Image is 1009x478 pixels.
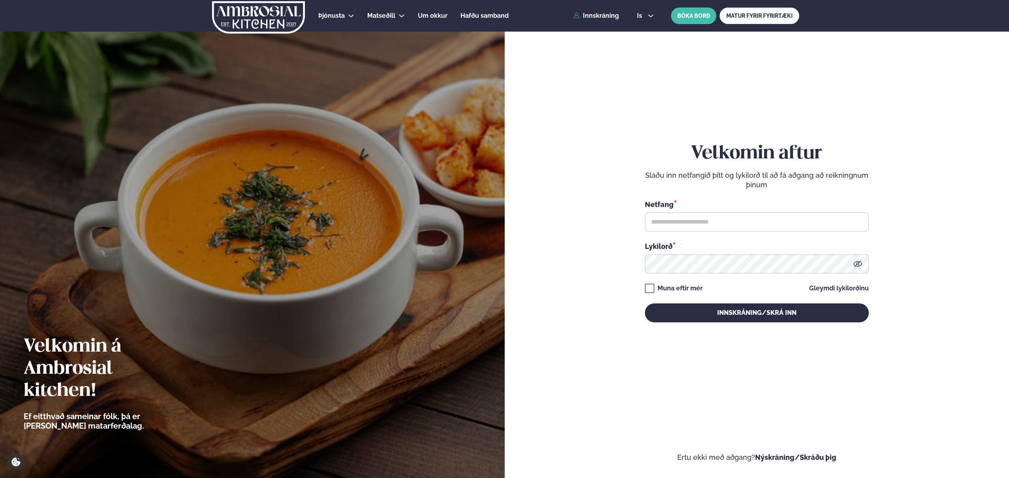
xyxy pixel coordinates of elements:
[671,8,716,24] button: BÓKA BORÐ
[755,453,836,461] a: Nýskráning/Skráðu þig
[24,412,188,431] p: Ef eitthvað sameinar fólk, þá er [PERSON_NAME] matarferðalag.
[645,199,869,209] div: Netfang
[418,12,447,19] span: Um okkur
[645,303,869,322] button: Innskráning/Skrá inn
[645,171,869,190] p: Sláðu inn netfangið þitt og lykilorð til að fá aðgang að reikningnum þínum
[367,11,395,21] a: Matseðill
[809,285,869,292] a: Gleymdi lykilorðinu
[720,8,799,24] a: MATUR FYRIR FYRIRTÆKI
[645,241,869,251] div: Lykilorð
[460,11,509,21] a: Hafðu samband
[318,11,345,21] a: Þjónusta
[318,12,345,19] span: Þjónusta
[24,336,188,402] h2: Velkomin á Ambrosial kitchen!
[8,454,24,470] a: Cookie settings
[631,13,660,19] button: is
[211,1,306,34] img: logo
[367,12,395,19] span: Matseðill
[418,11,447,21] a: Um okkur
[460,12,509,19] span: Hafðu samband
[645,143,869,165] h2: Velkomin aftur
[573,12,619,19] a: Innskráning
[637,13,644,19] span: is
[528,453,986,462] p: Ertu ekki með aðgang?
